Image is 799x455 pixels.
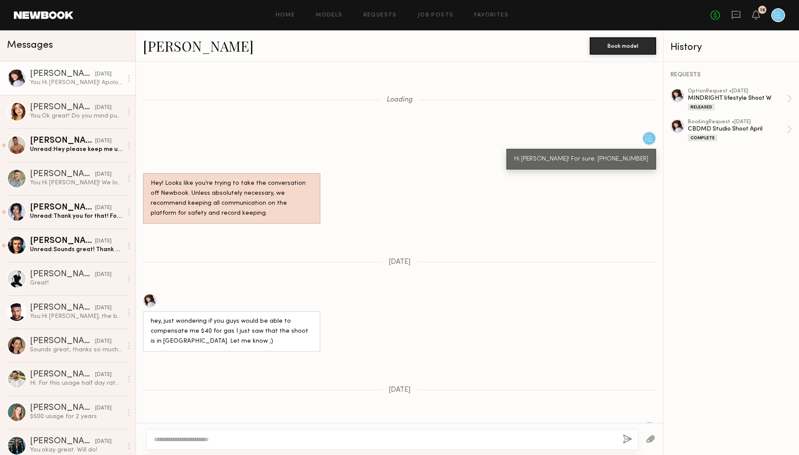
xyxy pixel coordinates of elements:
[30,79,122,87] div: You: Hi [PERSON_NAME]! Apologies for the delay - the client had some setbacks with the product in...
[95,204,112,212] div: [DATE]
[670,72,792,78] div: REQUESTS
[95,271,112,279] div: [DATE]
[30,370,95,379] div: [PERSON_NAME]
[30,212,122,220] div: Unread: Thank you for that! For the last week of July i'm available the 29th or 31st. The first t...
[95,104,112,112] div: [DATE]
[590,37,656,55] button: Book model
[688,125,787,133] div: CBDMD Studio Shoot April
[688,119,787,125] div: booking Request • [DATE]
[30,346,122,354] div: Sounds great, thanks so much for your consideration! Xx
[276,13,295,18] a: Home
[688,88,787,94] div: option Request • [DATE]
[389,386,411,394] span: [DATE]
[95,237,112,246] div: [DATE]
[30,237,95,246] div: [PERSON_NAME]
[30,246,122,254] div: Unread: Sounds great! Thank you!
[688,104,715,111] div: Released
[95,170,112,179] div: [DATE]
[30,145,122,154] div: Unread: Hey please keep me updated with the dates when you find out. As of now, the 12th is looki...
[95,404,112,412] div: [DATE]
[30,337,95,346] div: [PERSON_NAME]
[151,317,313,347] div: hey, just wondering if you guys would be able to compensate me $40 for gas I just saw that the sh...
[386,96,413,104] span: Loading
[418,13,454,18] a: Job Posts
[30,304,95,312] div: [PERSON_NAME]
[590,42,656,49] a: Book model
[514,154,648,164] div: Hi [PERSON_NAME]! For sure. [PHONE_NUMBER]
[30,404,95,412] div: [PERSON_NAME]
[30,170,95,179] div: [PERSON_NAME]
[30,70,95,79] div: [PERSON_NAME]
[95,371,112,379] div: [DATE]
[151,179,313,219] div: Hey! Looks like you’re trying to take the conversation off Newbook. Unless absolutely necessary, ...
[143,36,254,55] a: [PERSON_NAME]
[688,88,792,111] a: optionRequest •[DATE]MINDRIGHT lifestyle Shoot WReleased
[363,13,397,18] a: Requests
[95,70,112,79] div: [DATE]
[30,270,95,279] div: [PERSON_NAME]
[389,259,411,266] span: [DATE]
[688,94,787,102] div: MINDRIGHT lifestyle Shoot W
[30,103,95,112] div: [PERSON_NAME]
[30,379,122,387] div: Hi. For this usage half day rate for 4-5 hrs is 800$
[95,438,112,446] div: [DATE]
[30,137,95,145] div: [PERSON_NAME]
[688,119,792,141] a: bookingRequest •[DATE]CBDMD Studio Shoot AprilComplete
[30,312,122,321] div: You: Hi [PERSON_NAME], the brand has decided to go in another direction. We hope to work together...
[670,43,792,52] div: History
[95,337,112,346] div: [DATE]
[688,134,717,141] div: Complete
[760,8,765,13] div: 16
[95,304,112,312] div: [DATE]
[7,40,53,50] span: Messages
[30,203,95,212] div: [PERSON_NAME]
[30,412,122,421] div: $500 usage for 2 years
[316,13,342,18] a: Models
[30,112,122,120] div: You: Ok great! Do you mind putting a hold for those dates for me and I'll let you know ASAP on th...
[30,446,122,454] div: You: okay great. Will do!
[474,13,508,18] a: Favorites
[30,179,122,187] div: You: Hi [PERSON_NAME]! We look forward to seeing you [DATE]! Here is my phone # in case you need ...
[30,279,122,287] div: Great!
[95,137,112,145] div: [DATE]
[30,437,95,446] div: [PERSON_NAME]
